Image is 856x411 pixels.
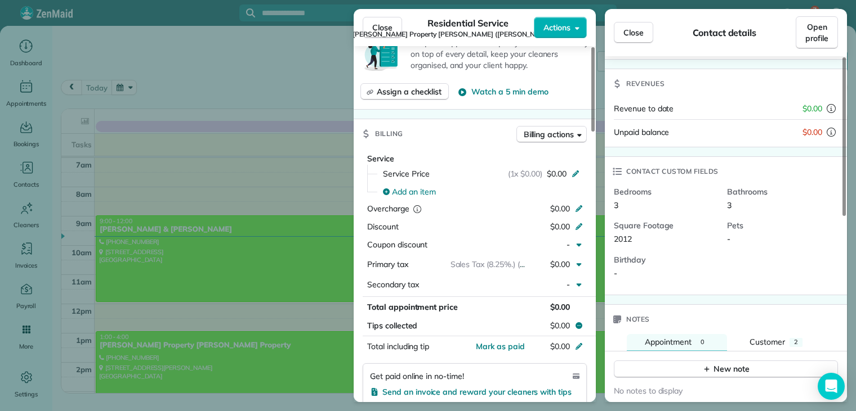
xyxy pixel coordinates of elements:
span: Bedrooms [614,186,718,197]
span: Sales Tax (8.25%.) (8.25%) [451,259,545,269]
span: 0 [701,338,705,346]
span: Residential Service [427,16,508,30]
span: $0.00 [550,320,570,331]
span: $0.00 [802,127,822,138]
span: Billing [375,128,403,139]
span: $0.00 [547,168,567,179]
button: Close [363,17,402,38]
span: Add an item [392,186,436,197]
span: 3 [614,200,618,210]
span: Open profile [805,21,828,44]
span: 2012 [614,234,632,244]
span: Billing actions [524,129,574,140]
span: Service [367,153,394,164]
button: Service Price(1x $0.00)$0.00 [376,165,587,183]
div: Overcharge [367,203,465,214]
span: Watch a 5 min demo [471,86,548,97]
button: Assign a checklist [360,83,449,100]
span: Contact details [693,26,756,39]
span: Unpaid balance [614,127,669,138]
span: Secondary tax [367,279,419,290]
span: Bathrooms [727,186,831,197]
button: Tips collected$0.00 [363,318,587,333]
span: Close [372,22,393,33]
button: Watch a 5 min demo [458,86,548,97]
span: - [567,279,570,290]
span: - [727,234,730,244]
span: 2 [794,338,798,346]
span: $0.00 [802,103,822,114]
span: Revenue to date [614,103,674,114]
span: Close [623,27,644,38]
div: New note [702,363,750,375]
span: Actions [543,22,570,33]
span: (1x $0.00) [508,168,543,179]
span: 3 [727,200,732,210]
button: Mark as paid [476,341,525,352]
span: Total including tip [367,341,429,351]
span: $0.00 [550,259,570,269]
span: $0.00 [550,302,570,312]
span: Birthday [614,254,718,265]
a: Open profile [796,16,838,49]
span: Tips collected [367,320,417,331]
span: [PERSON_NAME] Property [PERSON_NAME] ([PERSON_NAME] Property) [353,30,583,39]
span: Appointment [645,337,692,347]
span: Coupon discount [367,240,427,250]
span: No notes to display [614,386,683,396]
span: Service Price [383,168,430,179]
span: Notes [626,314,650,325]
span: - [567,240,570,250]
button: Close [614,22,653,43]
p: Keep this appointment up to your standards. Stay on top of every detail, keep your cleaners organ... [411,37,589,71]
span: - [614,268,617,278]
span: Primary tax [367,259,408,269]
button: Add an item [376,183,587,201]
span: Get paid online in no-time! [370,371,464,382]
div: Open Intercom Messenger [818,373,845,400]
button: New note [614,360,838,378]
span: Mark as paid [476,341,525,351]
span: Total appointment price [367,302,458,312]
span: Send an invoice and reward your cleaners with tips [382,387,572,397]
span: Square Footage [614,220,718,231]
span: $0.00 [550,341,570,351]
span: Customer [750,337,785,347]
span: Discount [367,222,399,232]
span: Revenues [626,78,665,89]
span: Pets [727,220,831,231]
span: Contact custom fields [626,166,719,177]
span: $0.00 [550,204,570,214]
span: $0.00 [550,222,570,232]
span: Assign a checklist [377,86,442,97]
